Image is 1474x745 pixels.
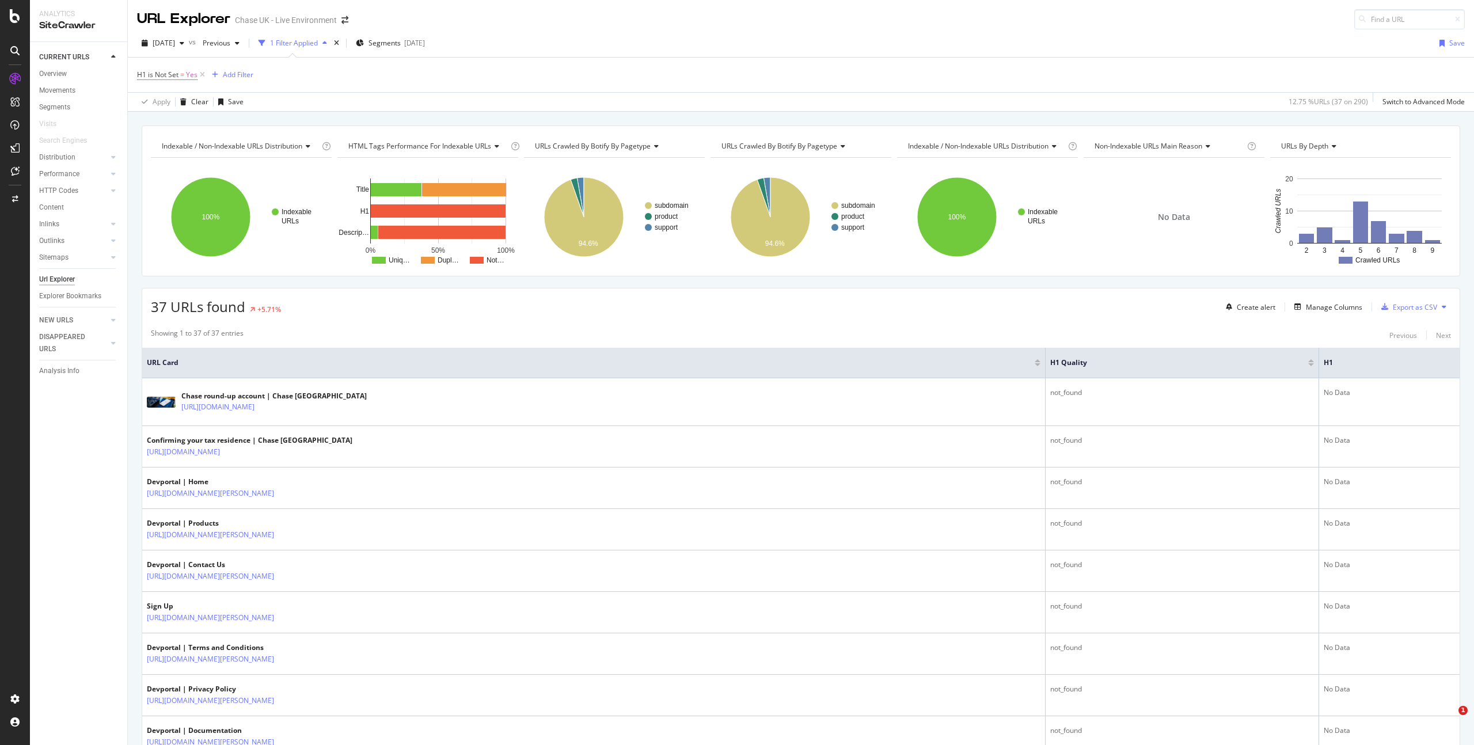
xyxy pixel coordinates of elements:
[1281,141,1328,151] span: URLs by Depth
[1377,246,1381,254] text: 6
[147,695,274,706] a: [URL][DOMAIN_NAME][PERSON_NAME]
[147,446,220,458] a: [URL][DOMAIN_NAME]
[153,97,170,107] div: Apply
[1412,246,1416,254] text: 8
[39,19,118,32] div: SiteCrawler
[147,488,274,499] a: [URL][DOMAIN_NAME][PERSON_NAME]
[1377,298,1437,316] button: Export as CSV
[39,51,108,63] a: CURRENT URLS
[431,246,445,254] text: 50%
[181,391,367,401] div: Chase round-up account | Chase [GEOGRAPHIC_DATA]
[721,141,837,151] span: URLs Crawled By Botify By pagetype
[181,401,254,413] a: [URL][DOMAIN_NAME]
[235,14,337,26] div: Chase UK - Live Environment
[1279,137,1441,155] h4: URLs by Depth
[1449,38,1465,48] div: Save
[1158,211,1190,223] span: No Data
[153,38,175,48] span: 2025 Sep. 22nd
[1324,684,1455,694] div: No Data
[579,240,598,248] text: 94.6%
[655,212,678,221] text: product
[711,167,891,267] svg: A chart.
[841,223,865,231] text: support
[1285,207,1293,215] text: 10
[346,137,508,155] h4: HTML Tags Performance for Indexable URLs
[1430,246,1434,254] text: 9
[39,314,73,326] div: NEW URLS
[147,684,324,694] div: Devportal | Privacy Policy
[360,207,370,215] text: H1
[39,365,79,377] div: Analysis Info
[337,167,518,267] div: A chart.
[39,168,79,180] div: Performance
[1389,328,1417,342] button: Previous
[1435,34,1465,52] button: Save
[404,38,425,48] div: [DATE]
[1324,560,1455,570] div: No Data
[39,118,68,130] a: Visits
[1395,246,1399,254] text: 7
[1340,246,1344,254] text: 4
[137,9,230,29] div: URL Explorer
[841,202,875,210] text: subdomain
[147,601,324,611] div: Sign Up
[39,314,108,326] a: NEW URLS
[1354,9,1465,29] input: Find a URL
[180,70,184,79] span: =
[1290,300,1362,314] button: Manage Columns
[147,397,176,408] img: main image
[39,290,119,302] a: Explorer Bookmarks
[228,97,244,107] div: Save
[533,137,694,155] h4: URLs Crawled By Botify By pagetype
[1028,208,1058,216] text: Indexable
[1393,302,1437,312] div: Export as CSV
[1274,189,1282,233] text: Crawled URLs
[1358,246,1362,254] text: 5
[39,118,56,130] div: Visits
[1436,330,1451,340] div: Next
[1050,477,1315,487] div: not_found
[147,435,352,446] div: Confirming your tax residence | Chase [GEOGRAPHIC_DATA]
[39,218,59,230] div: Inlinks
[39,252,108,264] a: Sitemaps
[389,256,410,264] text: Uniq…
[39,273,119,286] a: Url Explorer
[487,256,504,264] text: Not…
[341,16,348,24] div: arrow-right-arrow-left
[1050,435,1315,446] div: not_found
[162,141,302,151] span: Indexable / Non-Indexable URLs distribution
[39,135,98,147] a: Search Engines
[438,256,459,264] text: Dupl…
[1285,175,1293,183] text: 20
[1355,256,1400,264] text: Crawled URLs
[147,571,274,582] a: [URL][DOMAIN_NAME][PERSON_NAME]
[147,725,324,736] div: Devportal | Documentation
[1324,601,1455,611] div: No Data
[207,68,253,82] button: Add Filter
[147,358,1032,368] span: URL Card
[1270,167,1451,267] svg: A chart.
[1305,246,1309,254] text: 2
[151,167,332,267] svg: A chart.
[39,151,75,164] div: Distribution
[137,70,178,79] span: H1 is Not Set
[497,246,515,254] text: 100%
[1092,137,1245,155] h4: Non-Indexable URLs Main Reason
[1389,330,1417,340] div: Previous
[897,167,1078,267] svg: A chart.
[655,223,678,231] text: support
[39,252,69,264] div: Sitemaps
[39,202,64,214] div: Content
[1324,435,1455,446] div: No Data
[1050,358,1291,368] span: H1 Quality
[1050,684,1315,694] div: not_found
[1324,387,1455,398] div: No Data
[39,273,75,286] div: Url Explorer
[39,51,89,63] div: CURRENT URLS
[254,34,332,52] button: 1 Filter Applied
[1221,298,1275,316] button: Create alert
[198,38,230,48] span: Previous
[39,202,119,214] a: Content
[1323,246,1327,254] text: 3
